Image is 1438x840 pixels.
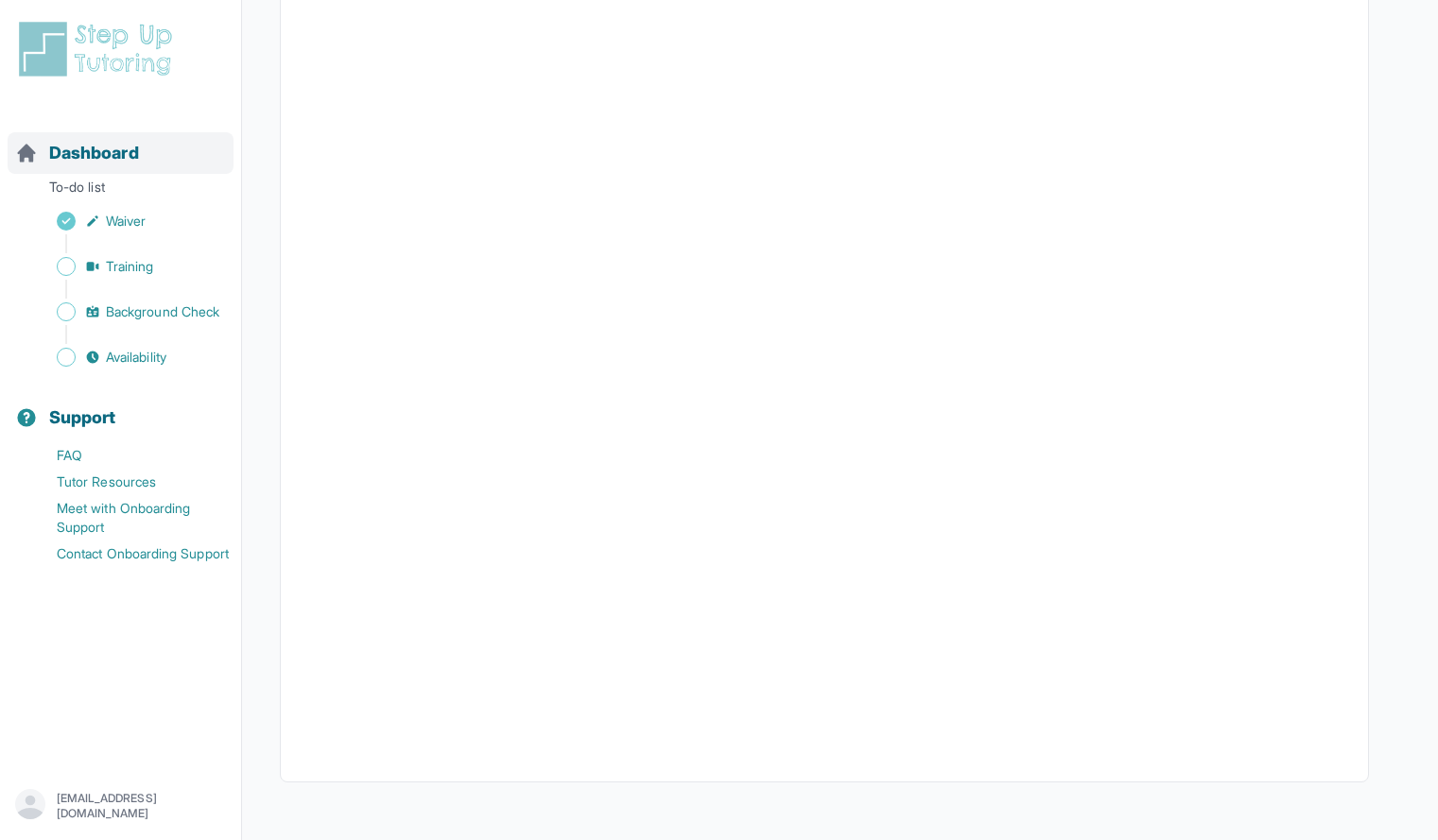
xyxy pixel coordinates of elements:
a: Meet with Onboarding Support [15,495,241,540]
a: Background Check [15,299,241,325]
button: Support [8,374,234,438]
span: Waiver [106,212,146,231]
span: Support [49,404,116,431]
span: Training [106,257,154,276]
button: Dashboard [8,110,234,174]
span: Background Check [106,302,219,321]
img: logo [15,19,183,79]
span: Availability [106,348,166,367]
a: Contact Onboarding Support [15,540,241,567]
span: Dashboard [49,140,139,166]
a: Tutor Resources [15,469,241,495]
p: [EMAIL_ADDRESS][DOMAIN_NAME] [57,791,226,821]
a: FAQ [15,442,241,469]
a: Waiver [15,208,241,234]
a: Availability [15,344,241,370]
button: [EMAIL_ADDRESS][DOMAIN_NAME] [15,789,226,823]
p: To-do list [8,178,234,204]
a: Dashboard [15,140,139,166]
a: Training [15,253,241,280]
